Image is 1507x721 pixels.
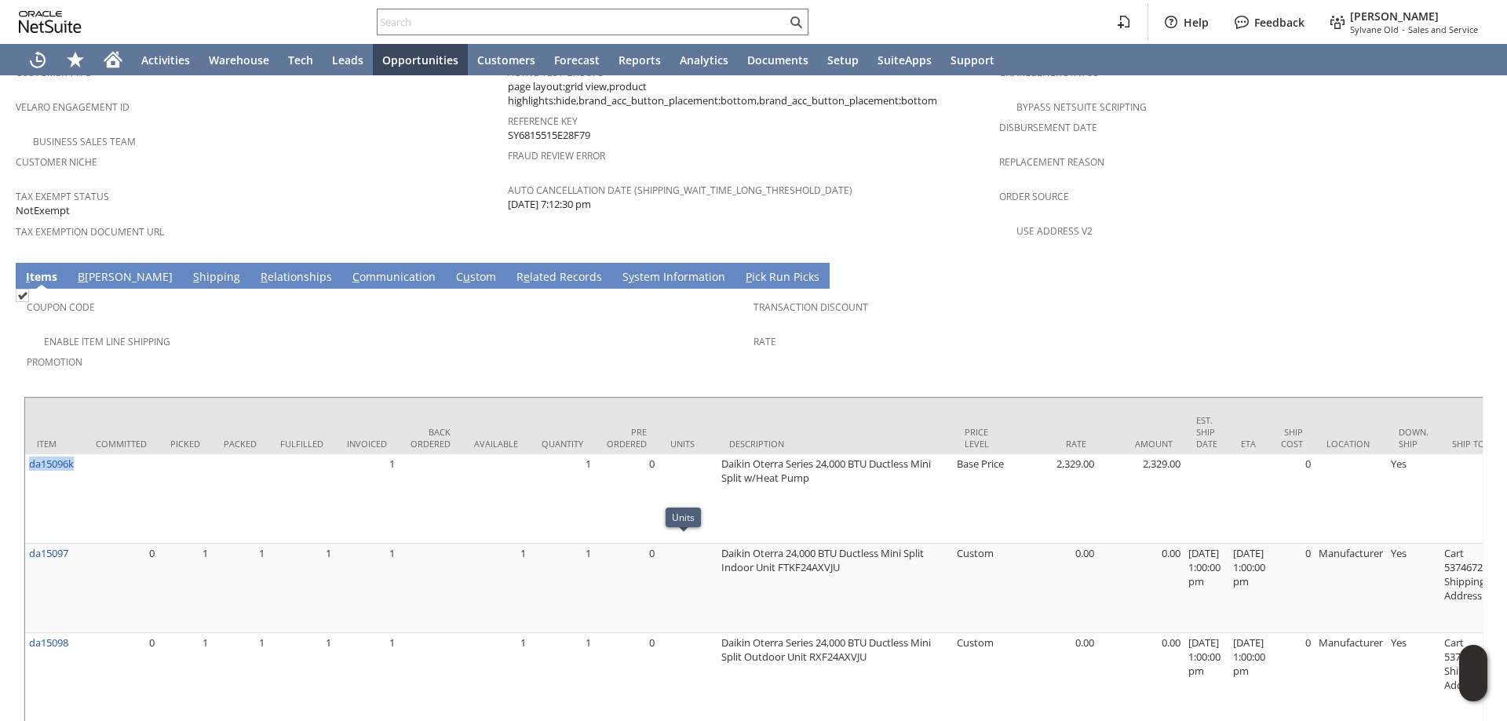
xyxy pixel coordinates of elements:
span: Leads [332,53,363,67]
td: 1 [530,454,595,544]
td: 2,329.00 [1012,454,1098,544]
a: Setup [818,44,868,75]
a: Enable Item Line Shipping [44,335,170,348]
a: Fraud Review Error [508,149,605,162]
span: R [261,269,268,284]
a: Forecast [545,44,609,75]
div: Description [729,438,941,450]
a: Velaro Engagement ID [16,100,130,114]
span: Forecast [554,53,600,67]
svg: Search [786,13,805,31]
a: Recent Records [19,44,57,75]
a: Pick Run Picks [742,269,823,286]
a: Opportunities [373,44,468,75]
a: Unrolled view on [1463,266,1482,285]
span: NotExempt [16,203,70,218]
div: Ship To [1452,438,1487,450]
div: Amount [1110,438,1173,450]
td: Manufacturer [1315,544,1387,633]
td: 1 [462,544,530,633]
span: y [629,269,634,284]
a: Relationships [257,269,336,286]
span: C [352,269,359,284]
span: SY6815515E28F79 [508,128,590,143]
div: Back Ordered [411,426,451,450]
div: Fulfilled [280,438,323,450]
td: 0 [595,454,659,544]
svg: Recent Records [28,50,47,69]
a: Disbursement Date [999,121,1097,134]
a: Use Address V2 [1016,224,1093,238]
td: 1 [335,454,399,544]
iframe: Click here to launch Oracle Guided Learning Help Panel [1459,645,1487,701]
div: Down. Ship [1399,426,1429,450]
td: [DATE] 1:00:00 pm [1184,544,1229,633]
a: da15096k [29,457,74,471]
div: ETA [1241,438,1257,450]
td: 0 [595,544,659,633]
a: Business Sales Team [33,135,136,148]
svg: Shortcuts [66,50,85,69]
div: Quantity [542,438,583,450]
a: Custom [452,269,500,286]
div: Invoiced [347,438,387,450]
a: Tech [279,44,323,75]
a: Related Records [513,269,606,286]
a: Promotion [27,355,82,369]
div: Picked [170,438,200,450]
span: [DATE] 7:12:30 pm [508,197,591,212]
img: Checked [16,289,29,302]
div: Location [1326,438,1375,450]
a: Home [94,44,132,75]
div: Rate [1024,438,1086,450]
a: Analytics [670,44,738,75]
td: Yes [1387,544,1440,633]
td: 1 [335,544,399,633]
span: SuiteApps [878,53,932,67]
td: 2,329.00 [1098,454,1184,544]
a: Documents [738,44,818,75]
a: Replacement reason [999,155,1104,169]
span: Analytics [680,53,728,67]
a: Rate [753,335,776,348]
span: Documents [747,53,808,67]
a: da15098 [29,635,68,650]
div: Shortcuts [57,44,94,75]
td: Cart 5374672: Shipping Address [1440,544,1499,633]
span: Oracle Guided Learning Widget. To move around, please hold and drag [1459,674,1487,702]
span: Reports [618,53,661,67]
td: 1 [159,544,212,633]
a: Shipping [189,269,244,286]
a: B[PERSON_NAME] [74,269,177,286]
span: I [26,269,30,284]
td: 1 [212,544,268,633]
div: Units [670,438,706,450]
a: Customers [468,44,545,75]
a: Auto Cancellation Date (shipping_wait_time_long_threshold_date) [508,184,852,197]
span: Support [951,53,994,67]
span: Activities [141,53,190,67]
a: Transaction Discount [753,300,868,314]
a: Coupon Code [27,300,95,314]
span: Opportunities [382,53,458,67]
td: 0 [1269,454,1315,544]
td: Custom [953,544,1012,633]
svg: logo [19,11,82,33]
td: Base Price [953,454,1012,544]
label: Feedback [1254,15,1304,30]
span: P [746,269,752,284]
div: Est. Ship Date [1196,414,1217,450]
span: Sylvane Old [1350,24,1399,35]
div: Pre Ordered [607,426,647,450]
div: Committed [96,438,147,450]
a: Items [22,269,61,286]
div: Available [474,438,518,450]
a: Support [941,44,1004,75]
div: Units [672,511,695,524]
a: Reference Key [508,115,578,128]
div: Item [37,438,72,450]
div: Ship Cost [1281,426,1303,450]
td: 0 [1269,544,1315,633]
a: Communication [348,269,440,286]
svg: Home [104,50,122,69]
